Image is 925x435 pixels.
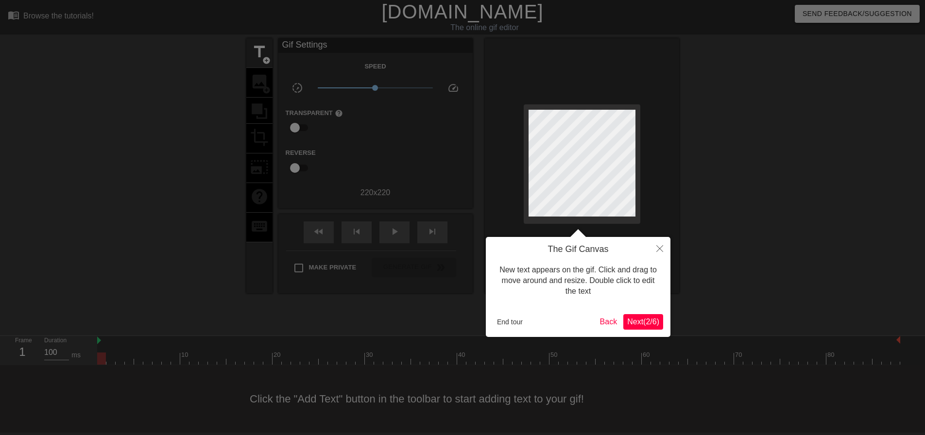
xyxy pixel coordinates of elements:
button: End tour [493,315,527,329]
button: Back [596,314,621,330]
div: New text appears on the gif. Click and drag to move around and resize. Double click to edit the text [493,255,663,307]
h4: The Gif Canvas [493,244,663,255]
button: Next [623,314,663,330]
button: Close [649,237,670,259]
span: Next ( 2 / 6 ) [627,318,659,326]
